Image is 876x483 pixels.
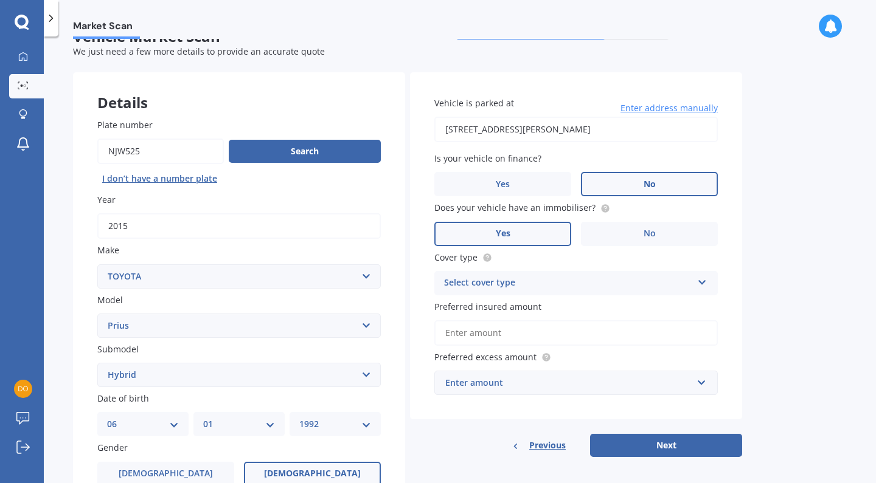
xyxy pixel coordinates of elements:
[445,376,692,389] div: Enter amount
[434,320,718,346] input: Enter amount
[97,119,153,131] span: Plate number
[496,228,510,239] span: Yes
[590,434,742,457] button: Next
[496,179,510,190] span: Yes
[434,97,514,109] span: Vehicle is parked at
[73,46,325,57] span: We just need a few more details to provide an accurate quote
[264,468,361,479] span: [DEMOGRAPHIC_DATA]
[97,442,128,454] span: Gender
[97,194,116,205] span: Year
[644,228,656,239] span: No
[434,252,478,263] span: Cover type
[434,152,541,164] span: Is your vehicle on finance?
[644,179,656,190] span: No
[229,140,381,163] button: Search
[97,392,149,404] span: Date of birth
[434,202,596,214] span: Does your vehicle have an immobiliser?
[97,213,381,239] input: YYYY
[679,32,694,41] span: 70 %
[119,468,213,479] span: [DEMOGRAPHIC_DATA]
[434,351,537,363] span: Preferred excess amount
[73,72,405,109] div: Details
[434,301,541,312] span: Preferred insured amount
[14,380,32,398] img: ac0869a06226880e709a582b84f22797
[97,245,119,256] span: Make
[620,102,718,114] span: Enter address manually
[97,343,139,355] span: Submodel
[434,117,718,142] input: Enter address
[97,139,224,164] input: Enter plate number
[97,294,123,306] span: Model
[97,169,222,188] button: I don’t have a number plate
[444,276,692,290] div: Select cover type
[73,20,140,36] span: Market Scan
[529,436,566,454] span: Previous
